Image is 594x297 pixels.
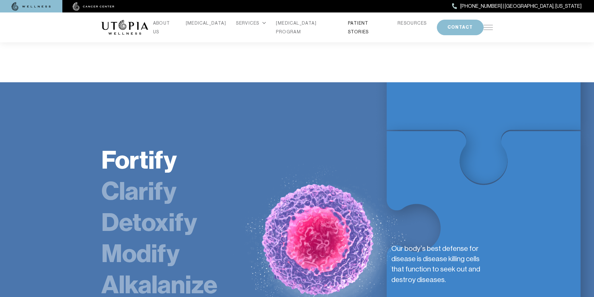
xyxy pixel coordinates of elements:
p: Our body’s best defense for disease is disease killing cells that function to seek out and destro... [391,243,493,292]
a: [MEDICAL_DATA] [186,19,226,27]
a: Modify [101,239,180,269]
img: cancer center [73,2,114,11]
button: CONTACT [437,20,484,35]
a: Detoxify [101,208,197,237]
div: SERVICES [236,19,266,27]
span: [PHONE_NUMBER] | [GEOGRAPHIC_DATA], [US_STATE] [460,2,582,10]
a: PATIENT STORIES [348,19,388,36]
img: logo [101,20,148,35]
a: Clarify [101,176,176,206]
img: wellness [12,2,51,11]
a: [MEDICAL_DATA] PROGRAM [276,19,338,36]
a: RESOURCES [398,19,427,27]
a: [PHONE_NUMBER] | [GEOGRAPHIC_DATA], [US_STATE] [452,2,582,10]
a: ABOUT US [153,19,176,36]
a: Fortify [101,145,177,175]
img: icon-hamburger [484,25,493,30]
